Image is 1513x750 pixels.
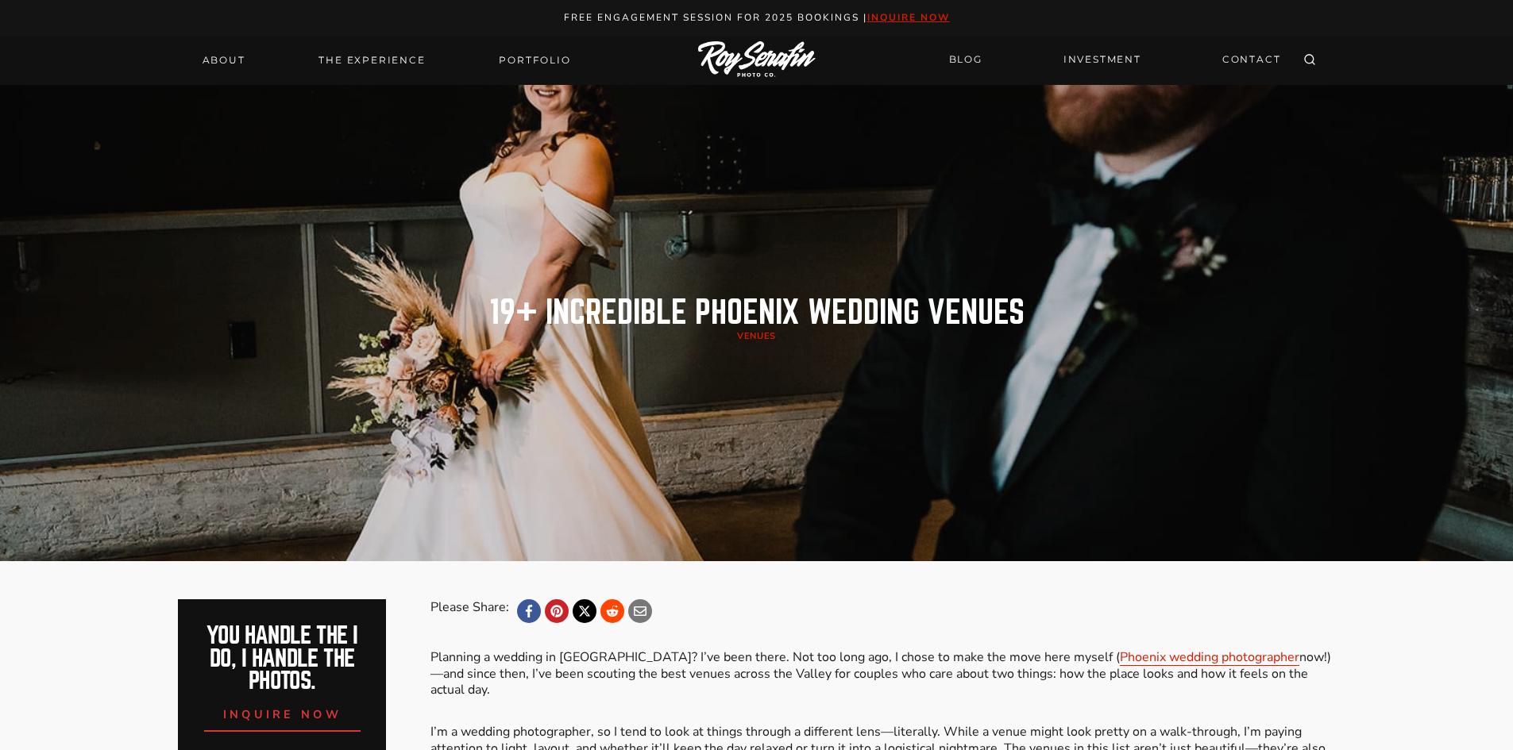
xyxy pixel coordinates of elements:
[545,599,569,623] a: Pinterest
[737,330,775,342] a: Venues
[193,49,255,71] a: About
[430,649,1334,698] p: Planning a wedding in [GEOGRAPHIC_DATA]? I’ve been there. Not too long ago, I chose to make the m...
[1213,46,1291,74] a: CONTACT
[193,49,581,71] nav: Primary Navigation
[309,49,434,71] a: THE EXPERIENCE
[628,599,652,623] a: Email
[1299,49,1321,71] button: View Search Form
[489,297,1025,329] h1: 19+ Incredible Phoenix Wedding Venues
[489,49,580,71] a: Portfolio
[1054,46,1151,74] a: INVESTMENT
[17,10,1496,26] p: Free engagement session for 2025 Bookings |
[1120,648,1299,666] a: Phoenix wedding photographer
[204,693,361,732] a: inquire now
[573,599,596,623] a: X
[698,41,816,79] img: Logo of Roy Serafin Photo Co., featuring stylized text in white on a light background, representi...
[940,46,1291,74] nav: Secondary Navigation
[600,599,624,623] a: Reddit
[940,46,992,74] a: BLOG
[195,625,369,693] h2: You handle the i do, I handle the photos.
[867,11,950,24] a: inquire now
[223,706,342,722] span: inquire now
[517,599,541,623] a: Facebook
[430,599,509,623] div: Please Share:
